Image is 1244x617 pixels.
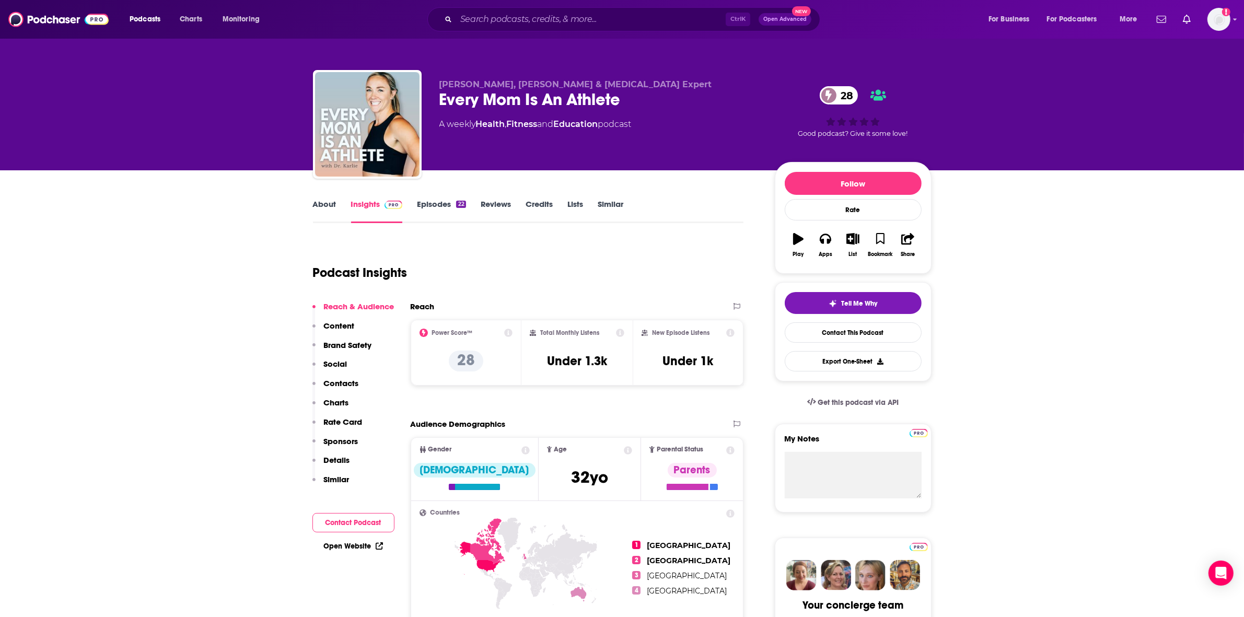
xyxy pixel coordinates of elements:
button: Content [312,321,355,340]
span: 1 [632,541,641,549]
p: Brand Safety [324,340,372,350]
button: Share [894,226,921,264]
button: Play [785,226,812,264]
button: Export One-Sheet [785,351,922,371]
div: Open Intercom Messenger [1208,561,1234,586]
button: Reach & Audience [312,301,394,321]
img: Podchaser Pro [385,201,403,209]
button: open menu [981,11,1043,28]
a: Open Website [324,542,383,551]
span: [GEOGRAPHIC_DATA] [647,541,730,550]
h2: Total Monthly Listens [540,329,599,336]
span: Charts [180,12,202,27]
a: Health [476,119,505,129]
img: tell me why sparkle [829,299,837,308]
button: Charts [312,398,349,417]
div: 22 [456,201,466,208]
div: 28Good podcast? Give it some love! [775,79,932,144]
span: Logged in as hjones [1207,8,1230,31]
span: 4 [632,586,641,595]
span: More [1120,12,1137,27]
a: Charts [173,11,208,28]
a: Get this podcast via API [799,390,908,415]
div: Your concierge team [803,599,903,612]
button: Contacts [312,378,359,398]
a: Pro website [910,427,928,437]
a: Show notifications dropdown [1153,10,1170,28]
p: Charts [324,398,349,408]
button: Details [312,455,350,474]
span: Parental Status [657,446,703,453]
button: Similar [312,474,350,494]
span: 2 [632,556,641,564]
a: Education [554,119,598,129]
span: , [505,119,507,129]
a: Credits [526,199,553,223]
span: Gender [428,446,452,453]
span: Good podcast? Give it some love! [798,130,908,137]
span: Podcasts [130,12,160,27]
p: Similar [324,474,350,484]
h3: Under 1k [663,353,714,369]
button: Contact Podcast [312,513,394,532]
button: Show profile menu [1207,8,1230,31]
img: Podchaser - Follow, Share and Rate Podcasts [8,9,109,29]
p: Details [324,455,350,465]
h2: Power Score™ [432,329,473,336]
button: Apps [812,226,839,264]
img: Podchaser Pro [910,543,928,551]
div: Parents [668,463,717,478]
span: [GEOGRAPHIC_DATA] [647,556,730,565]
span: 28 [830,86,858,104]
p: Contacts [324,378,359,388]
button: open menu [1112,11,1150,28]
img: User Profile [1207,8,1230,31]
p: Sponsors [324,436,358,446]
p: Reach & Audience [324,301,394,311]
span: Age [554,446,567,453]
span: Tell Me Why [841,299,877,308]
button: Open AdvancedNew [759,13,811,26]
div: Search podcasts, credits, & more... [437,7,830,31]
a: Contact This Podcast [785,322,922,343]
span: and [538,119,554,129]
span: [GEOGRAPHIC_DATA] [647,586,727,596]
button: Social [312,359,347,378]
img: Sydney Profile [786,560,817,590]
button: open menu [1040,11,1112,28]
a: Fitness [507,119,538,129]
p: 28 [449,351,483,371]
span: 3 [632,571,641,579]
img: Jon Profile [890,560,920,590]
h2: New Episode Listens [652,329,710,336]
h2: Audience Demographics [411,419,506,429]
label: My Notes [785,434,922,452]
span: Get this podcast via API [818,398,899,407]
button: Follow [785,172,922,195]
div: [DEMOGRAPHIC_DATA] [414,463,536,478]
img: Jules Profile [855,560,886,590]
div: Apps [819,251,832,258]
span: Open Advanced [763,17,807,22]
a: Show notifications dropdown [1179,10,1195,28]
img: Every Mom Is An Athlete [315,72,420,177]
span: [GEOGRAPHIC_DATA] [647,571,727,580]
button: Bookmark [867,226,894,264]
img: Podchaser Pro [910,429,928,437]
button: List [839,226,866,264]
div: List [849,251,857,258]
svg: Add a profile image [1222,8,1230,16]
a: Reviews [481,199,511,223]
a: Episodes22 [417,199,466,223]
a: Similar [598,199,623,223]
span: Monitoring [223,12,260,27]
div: A weekly podcast [439,118,632,131]
button: Rate Card [312,417,363,436]
span: Ctrl K [726,13,750,26]
input: Search podcasts, credits, & more... [456,11,726,28]
p: Rate Card [324,417,363,427]
div: Play [793,251,804,258]
div: Bookmark [868,251,892,258]
button: open menu [122,11,174,28]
